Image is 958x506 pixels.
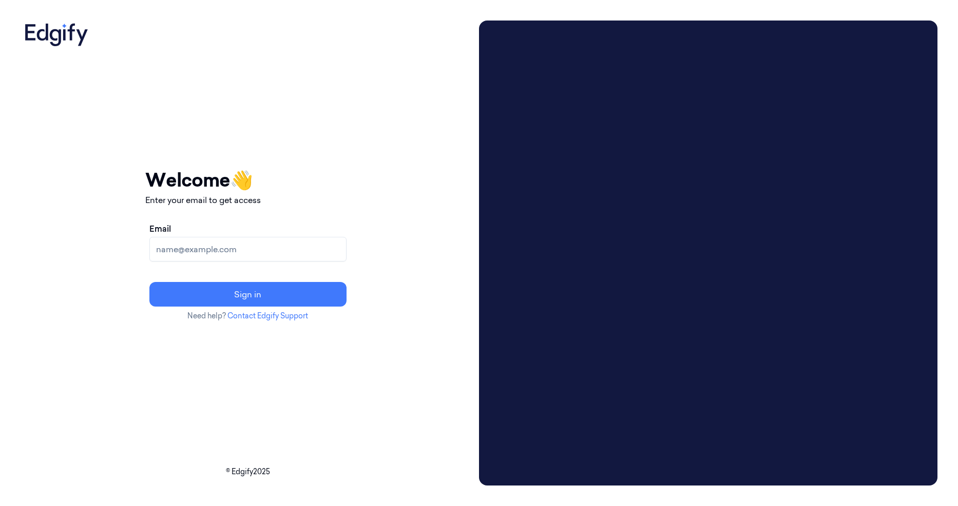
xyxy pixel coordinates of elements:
[145,194,351,206] p: Enter your email to get access
[149,237,347,261] input: name@example.com
[227,311,308,320] a: Contact Edgify Support
[21,467,475,477] p: © Edgify 2025
[149,282,347,307] button: Sign in
[145,311,351,321] p: Need help?
[149,222,171,235] label: Email
[145,166,351,194] h1: Welcome 👋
